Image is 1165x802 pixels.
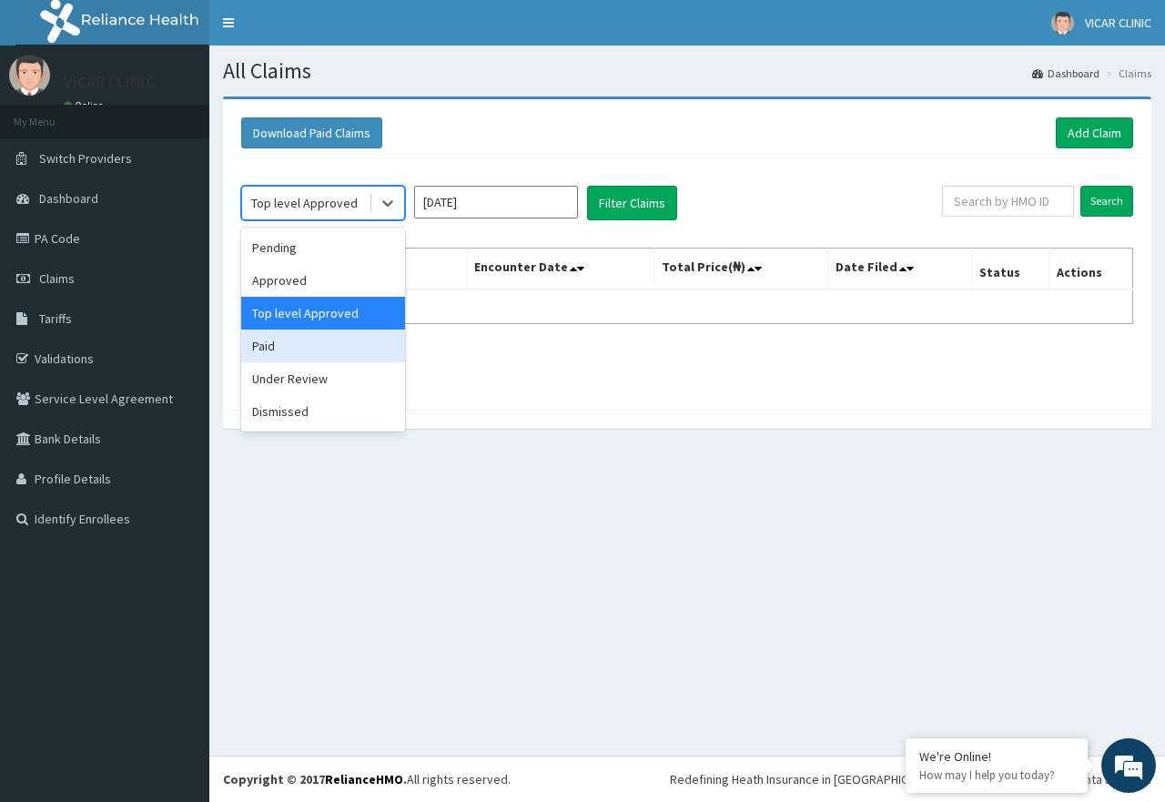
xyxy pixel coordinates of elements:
li: Claims [1101,66,1151,81]
input: Search by HMO ID [942,186,1074,217]
div: Chat with us now [95,102,306,126]
div: Paid [241,330,405,362]
div: Minimize live chat window [299,9,342,53]
input: Search [1080,186,1133,217]
div: Under Review [241,362,405,395]
span: Switch Providers [39,150,132,167]
th: Status [971,249,1048,290]
input: Select Month and Year [414,186,578,218]
textarea: Type your message and hit 'Enter' [9,497,347,561]
img: User Image [1051,12,1074,35]
span: Tariffs [39,310,72,327]
img: d_794563401_company_1708531726252_794563401 [34,91,74,137]
a: Dashboard [1032,66,1099,81]
th: Date Filed [827,249,971,290]
div: Top level Approved [251,194,358,212]
p: VICAR CLINIC [64,74,155,90]
span: Claims [39,270,75,287]
h1: All Claims [223,59,1151,83]
a: RelianceHMO [325,771,403,787]
img: User Image [9,55,50,96]
div: We're Online! [919,748,1074,765]
span: We're online! [106,229,251,413]
div: Approved [241,264,405,297]
footer: All rights reserved. [209,756,1165,802]
a: Add Claim [1056,117,1133,148]
th: Total Price(₦) [653,249,827,290]
th: Encounter Date [466,249,653,290]
strong: Copyright © 2017 . [223,771,407,787]
p: How may I help you today? [919,767,1074,783]
div: Dismissed [241,395,405,428]
button: Filter Claims [587,186,677,220]
a: Online [64,99,107,112]
div: Top level Approved [241,297,405,330]
div: Pending [241,231,405,264]
span: Dashboard [39,190,98,207]
button: Download Paid Claims [241,117,382,148]
th: Actions [1048,249,1132,290]
span: VICAR CLINIC [1085,15,1151,31]
div: Redefining Heath Insurance in [GEOGRAPHIC_DATA] using Telemedicine and Data Science! [670,770,1151,788]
